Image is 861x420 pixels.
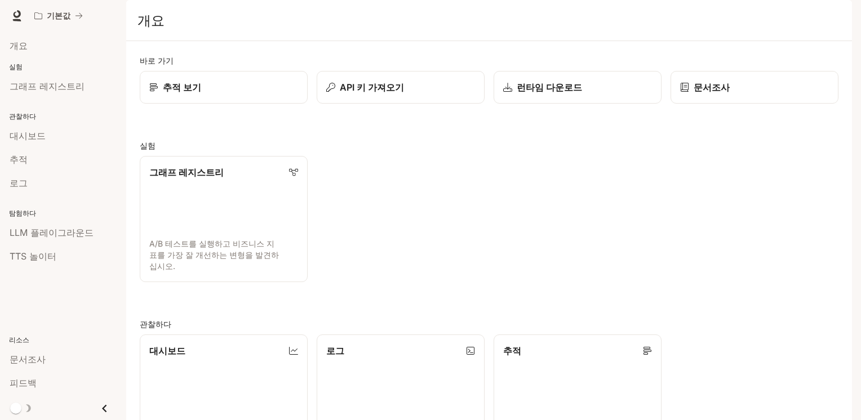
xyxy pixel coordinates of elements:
[137,9,164,32] h1: 개요
[47,11,70,21] p: 기본값
[694,81,730,94] p: 문서조사
[163,81,201,94] p: 추적 보기
[340,81,404,94] p: API 키 가져오기
[149,344,185,358] p: 대시보드
[140,71,308,104] a: 추적 보기
[326,344,344,358] p: 로그
[494,71,662,104] a: 런타임 다운로드
[140,318,838,330] h2: 관찰하다
[671,71,838,104] a: 문서조사
[503,344,521,358] p: 추적
[140,55,838,66] h2: 바로 가기
[149,238,298,272] p: A/B 테스트를 실행하고 비즈니스 지표를 가장 잘 개선하는 변형을 발견하십시오.
[140,156,308,282] a: 그래프 레지스트리A/B 테스트를 실행하고 비즈니스 지표를 가장 잘 개선하는 변형을 발견하십시오.
[517,81,582,94] p: 런타임 다운로드
[29,5,88,27] button: 모든 작업 공간
[149,166,224,179] p: 그래프 레지스트리
[317,71,485,104] button: API 키 가져오기
[140,140,838,151] h2: 실험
